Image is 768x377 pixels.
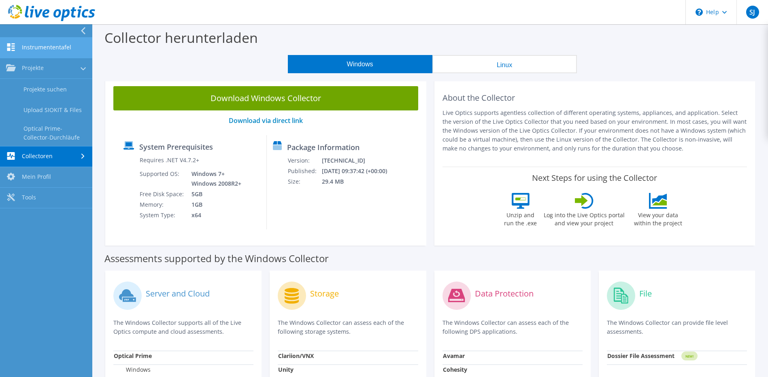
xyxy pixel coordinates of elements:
label: Log into the Live Optics portal and view your project [543,209,625,227]
label: Requires .NET V4.7.2+ [140,156,199,164]
p: The Windows Collector can provide file level assessments. [607,318,747,336]
td: [TECHNICAL_ID] [321,155,398,166]
label: Server and Cloud [146,290,210,298]
strong: Optical Prime [114,352,152,360]
strong: Unity [278,366,294,373]
p: The Windows Collector can assess each of the following DPS applications. [443,318,583,336]
h2: About the Collector [443,93,747,103]
button: Linux [432,55,577,73]
button: Windows [288,55,432,73]
label: System Prerequisites [139,143,213,151]
tspan: NEW! [685,354,693,358]
label: File [639,290,652,298]
label: Next Steps for using the Collector [532,173,657,183]
td: x64 [185,210,243,220]
label: View your data within the project [629,209,687,227]
strong: Clariion/VNX [278,352,314,360]
p: Live Optics supports agentless collection of different operating systems, appliances, and applica... [443,108,747,153]
td: Published: [287,166,321,176]
label: Assessments supported by the Windows Collector [104,254,329,263]
td: Size: [287,176,321,187]
strong: Cohesity [443,366,467,373]
label: Data Protection [475,290,534,298]
p: The Windows Collector can assess each of the following storage systems. [278,318,418,336]
a: Download Windows Collector [113,86,418,110]
td: Windows 7+ Windows 2008R2+ [185,169,243,189]
label: Collector herunterladen [104,28,258,47]
td: 29.4 MB [321,176,398,187]
td: Memory: [139,199,185,210]
td: Free Disk Space: [139,189,185,199]
td: 5GB [185,189,243,199]
td: [DATE] 09:37:42 (+00:00) [321,166,398,176]
strong: Avamar [443,352,465,360]
td: System Type: [139,210,185,220]
label: Storage [310,290,339,298]
label: Windows [114,366,151,374]
span: SJ [746,6,759,19]
label: Unzip and run the .exe [502,209,539,227]
label: Package Information [287,143,360,151]
td: Version: [287,155,321,166]
a: Download via direct link [229,116,303,125]
td: 1GB [185,199,243,210]
strong: Dossier File Assessment [607,352,674,360]
svg: \n [696,8,703,16]
td: Supported OS: [139,169,185,189]
p: The Windows Collector supports all of the Live Optics compute and cloud assessments. [113,318,253,336]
